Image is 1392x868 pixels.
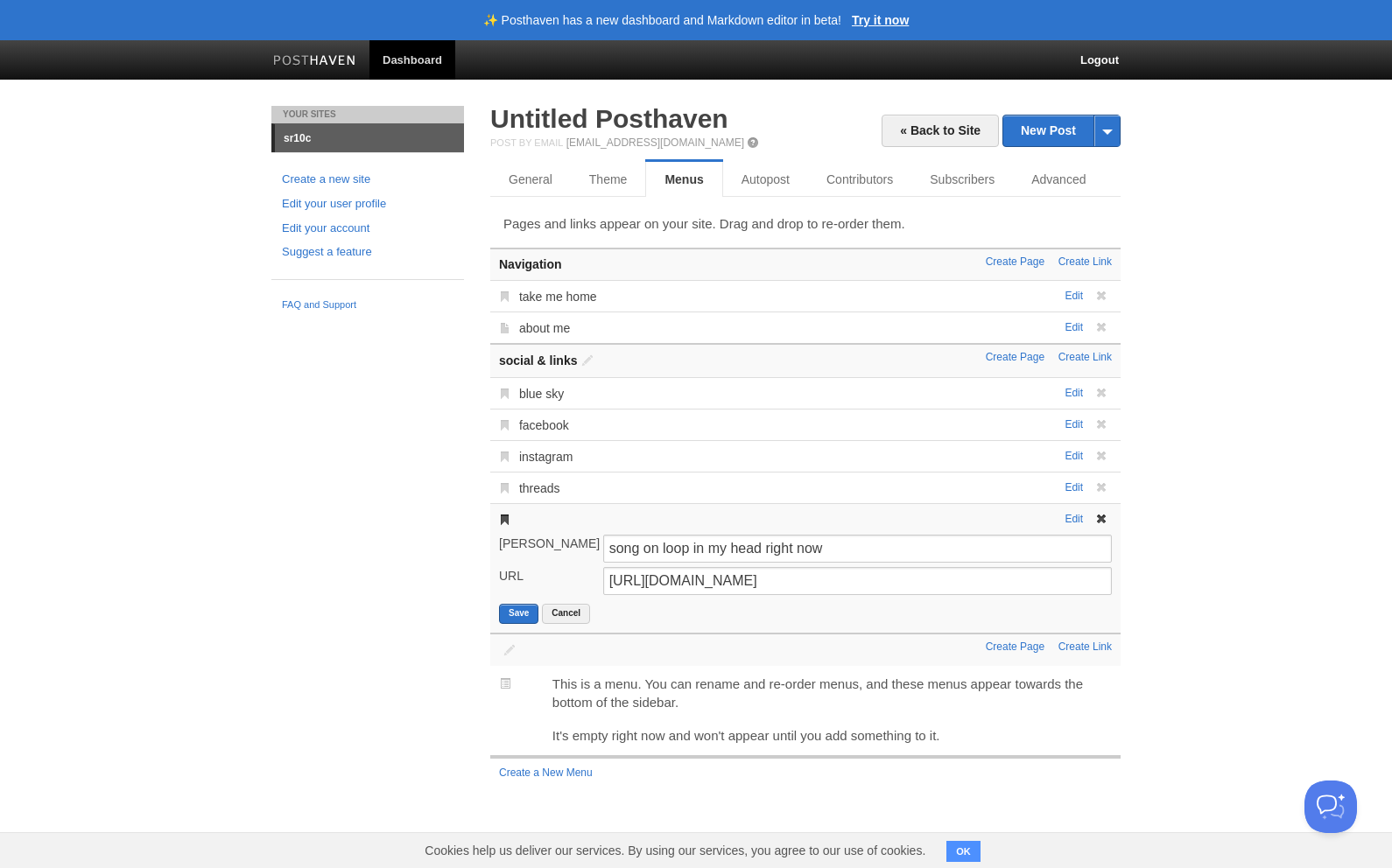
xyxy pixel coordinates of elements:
a: Edit [1065,290,1083,302]
h3: social & links [499,353,1112,367]
a: Dashboard [369,40,455,80]
p: This is a menu. You can rename and re-order menus, and these menus appear towards the bottom of t... [552,675,1112,711]
img: Posthaven-bar [273,55,356,68]
a: [EMAIL_ADDRESS][DOMAIN_NAME] [566,136,744,149]
header: ✨ Posthaven has a new dashboard and Markdown editor in beta! [483,14,841,26]
a: Edit [1065,321,1083,333]
button: OK [946,841,981,862]
a: about me [519,321,570,335]
iframe: Help Scout Beacon - Open [1304,780,1357,833]
a: take me home [519,290,597,304]
a: sr10c [275,124,464,152]
a: Edit [1065,418,1083,430]
a: Untitled Posthaven [490,104,728,133]
a: Menus [645,162,722,197]
a: Contributors [808,162,911,197]
button: Cancel [542,604,590,624]
a: Edit your user profile [282,195,453,213]
button: Save [499,604,538,624]
p: Pages and links appear on your site. Drag and drop to re-order them. [503,214,1107,233]
a: Theme [571,162,646,197]
span: Cookies help us deliver our services. By using our services, you agree to our use of cookies. [407,833,943,868]
span: Post by Email [490,137,563,148]
a: Create Page [986,255,1044,268]
a: Create Link [1058,351,1112,363]
a: Create Page [986,351,1044,363]
a: facebook [519,418,569,432]
a: Subscribers [911,162,1013,197]
a: Edit [1065,513,1083,525]
a: Create Link [1058,640,1112,653]
a: Autopost [723,162,808,197]
a: instagram [519,450,573,464]
a: Create Page [986,640,1044,653]
a: General [490,162,571,197]
a: Create a new site [282,171,453,189]
a: Edit [1065,450,1083,462]
a: blue sky [519,387,564,401]
a: Suggest a feature [282,243,453,262]
a: Edit [1065,481,1083,493]
label: URL [499,570,593,586]
a: Try it now [852,14,909,26]
a: Advanced [1013,162,1104,197]
li: Your Sites [271,106,464,123]
p: It's empty right now and won't appear until you add something to it. [552,726,1112,745]
a: Logout [1067,40,1132,80]
label: [PERSON_NAME] [499,537,593,554]
a: FAQ and Support [282,297,453,313]
a: « Back to Site [882,115,999,147]
a: New Post [1003,115,1120,146]
a: Edit your account [282,220,453,238]
a: Create Link [1058,255,1112,268]
a: threads [519,481,560,495]
h3: Navigation [499,258,1112,271]
a: Edit [1065,387,1083,399]
a: Create a New Menu [499,766,593,779]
